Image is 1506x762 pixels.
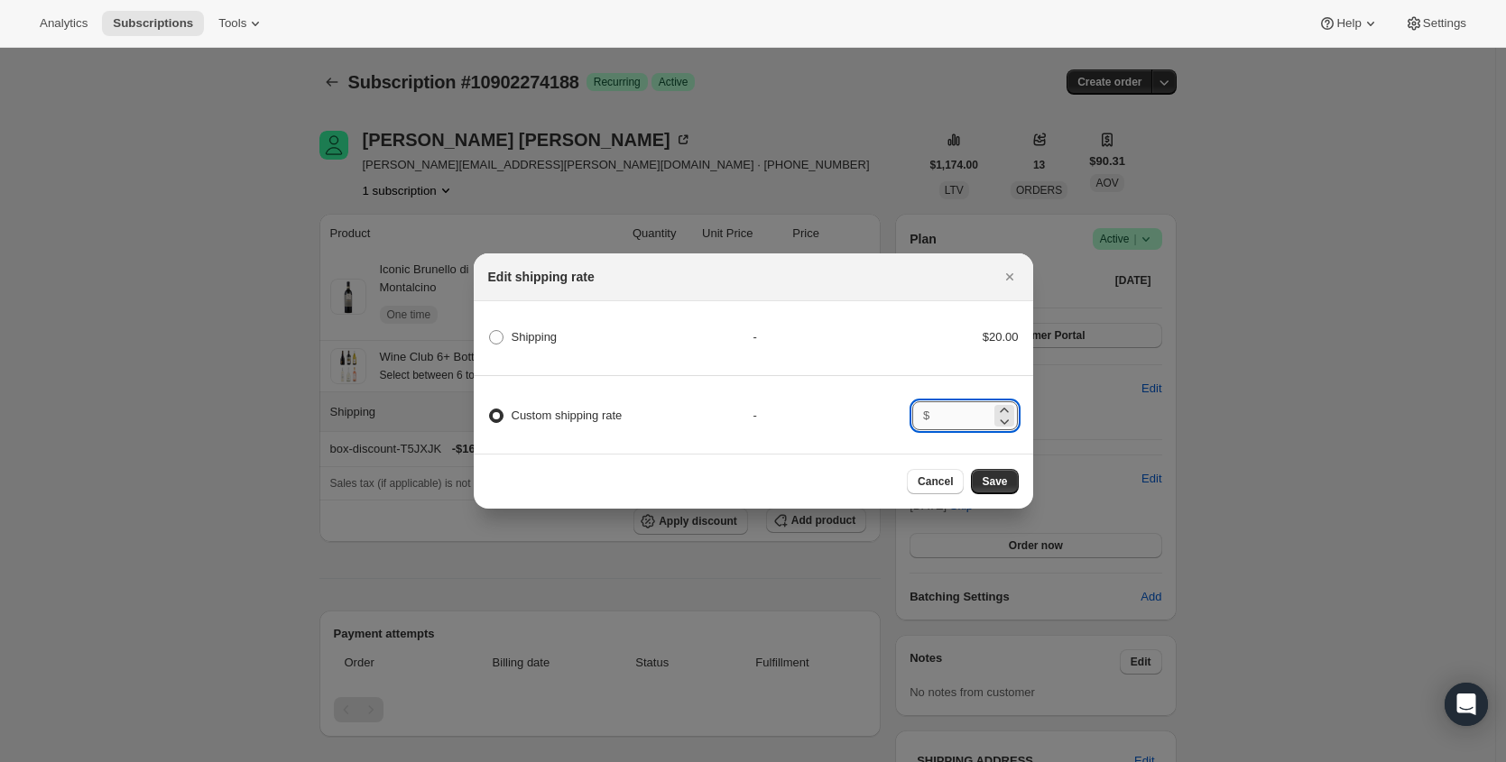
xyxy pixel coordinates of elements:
h2: Edit shipping rate [488,268,595,286]
div: - [753,407,912,425]
div: Open Intercom Messenger [1445,683,1488,726]
span: $ [923,409,929,422]
button: Analytics [29,11,98,36]
span: Shipping [512,330,558,344]
div: - [753,328,912,346]
button: Subscriptions [102,11,204,36]
button: Save [971,469,1018,494]
span: Settings [1423,16,1466,31]
button: Settings [1394,11,1477,36]
button: Close [997,264,1022,289]
span: Help [1336,16,1361,31]
button: Cancel [907,469,964,494]
div: $20.00 [912,328,1019,346]
button: Tools [208,11,275,36]
span: Subscriptions [113,16,193,31]
span: Analytics [40,16,88,31]
span: Save [982,474,1007,489]
span: Cancel [918,474,953,489]
span: Tools [218,16,246,31]
span: Custom shipping rate [512,409,623,422]
button: Help [1307,11,1390,36]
